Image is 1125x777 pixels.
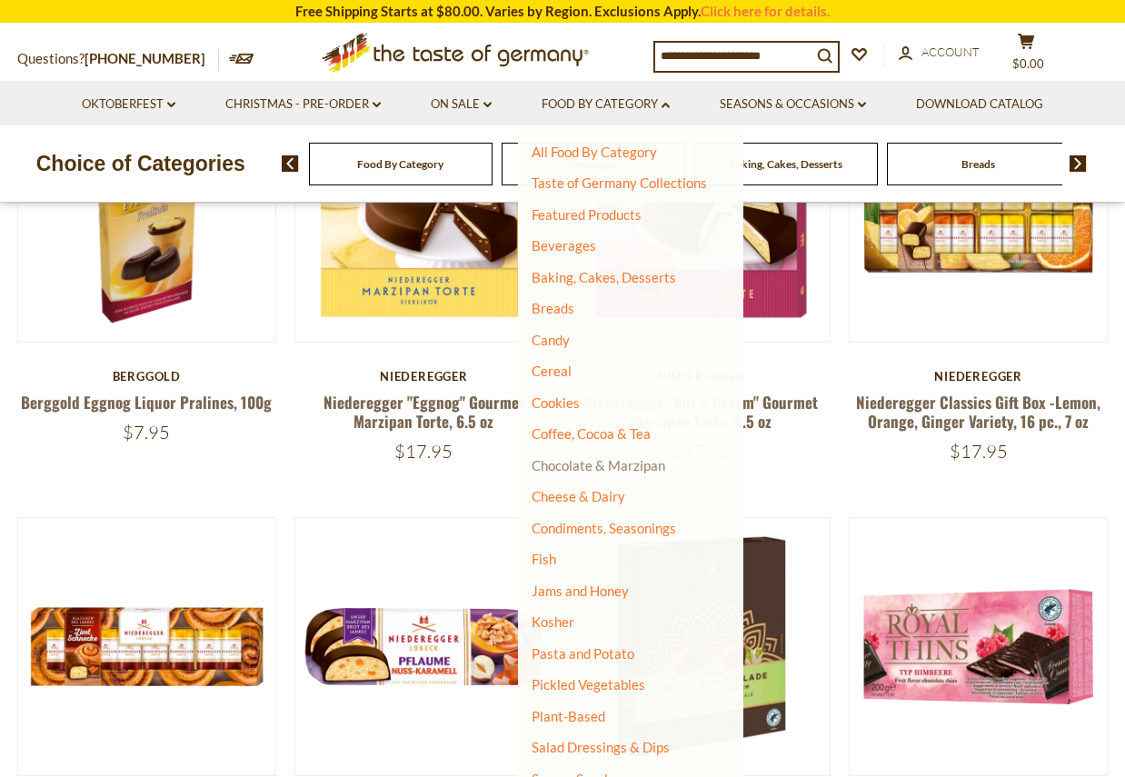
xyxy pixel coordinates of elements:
[532,206,642,223] a: Featured Products
[532,520,676,536] a: Condiments, Seasonings
[701,3,830,19] a: Click here for details.
[542,95,670,115] a: Food By Category
[324,391,524,433] a: Niederegger "Eggnog" Gourmet Marzipan Torte, 6.5 oz
[225,95,381,115] a: Christmas - PRE-ORDER
[532,613,574,630] a: Kosher
[82,95,175,115] a: Oktoberfest
[961,157,995,171] a: Breads
[532,708,605,724] a: Plant-Based
[532,425,651,442] a: Coffee, Cocoa & Tea
[295,85,553,342] img: Niederegger "Eggnog" Gourmet Marzipan Torte, 6.5 oz
[18,85,275,342] img: Berggold Eggnog Liquor Pralines, 100g
[532,739,670,755] a: Salad Dressings & Dips
[921,45,980,59] span: Account
[532,645,634,662] a: Pasta and Potato
[532,363,572,379] a: Cereal
[532,457,665,473] a: Chocolate & Marzipan
[532,583,629,599] a: Jams and Honey
[394,440,453,463] span: $17.95
[532,551,556,567] a: Fish
[850,518,1107,775] img: Halloren Royal Dark Chocolate Thins with Raspberry, 7.0 oz
[85,50,205,66] a: [PHONE_NUMBER]
[532,394,580,411] a: Cookies
[532,676,645,692] a: Pickled Vegetables
[295,518,553,775] img: Niederegger Dark Chocolate Covered Marzipan Loaf - Plum Nut Caramel, 4.4 oz
[532,174,707,191] a: Taste of Germany Collections
[856,391,1100,433] a: Niederegger Classics Gift Box -Lemon, Orange, Ginger Variety, 16 pc., 7 oz
[21,391,272,413] a: Berggold Eggnog Liquor Pralines, 100g
[532,144,657,160] a: All Food By Category
[532,300,574,316] a: Breads
[916,95,1043,115] a: Download Catalog
[294,369,553,384] div: Niederegger
[1012,56,1044,71] span: $0.00
[950,440,1008,463] span: $17.95
[532,488,625,504] a: Cheese & Dairy
[532,237,596,254] a: Beverages
[850,85,1107,342] img: Niederegger Classics Gift Box -Lemon, Orange, Ginger Variety, 16 pc., 7 oz
[899,43,980,63] a: Account
[720,95,866,115] a: Seasons & Occasions
[282,155,299,172] img: previous arrow
[431,95,492,115] a: On Sale
[18,518,275,775] img: Niederegger "Classics" Cinnamon Roll Flavored Marzipan Pralines in Gift Box, 8pc, 100g
[123,421,170,443] span: $7.95
[849,369,1108,384] div: Niederegger
[17,369,276,384] div: Berggold
[17,47,219,71] p: Questions?
[357,157,443,171] a: Food By Category
[532,332,570,348] a: Candy
[532,269,676,285] a: Baking, Cakes, Desserts
[1070,155,1087,172] img: next arrow
[729,157,842,171] a: Baking, Cakes, Desserts
[999,33,1053,78] button: $0.00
